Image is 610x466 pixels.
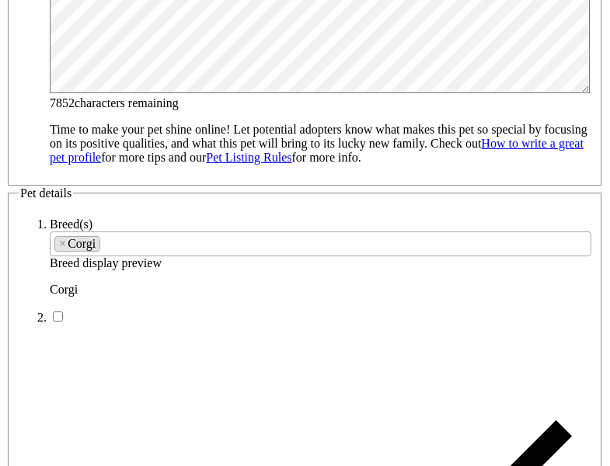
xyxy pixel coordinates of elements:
a: Pet Listing Rules [206,151,291,164]
span: × [59,237,66,251]
p: Corgi [50,283,591,297]
span: 7852 [50,96,75,110]
p: Time to make your pet shine online! Let potential adopters know what makes this pet so special by... [50,123,591,165]
div: characters remaining [50,96,591,110]
li: Breed display preview [50,217,591,297]
li: Corgi [54,236,100,252]
span: Pet details [20,186,71,200]
label: Breed(s) [50,217,92,231]
a: How to write a great pet profile [50,137,584,164]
